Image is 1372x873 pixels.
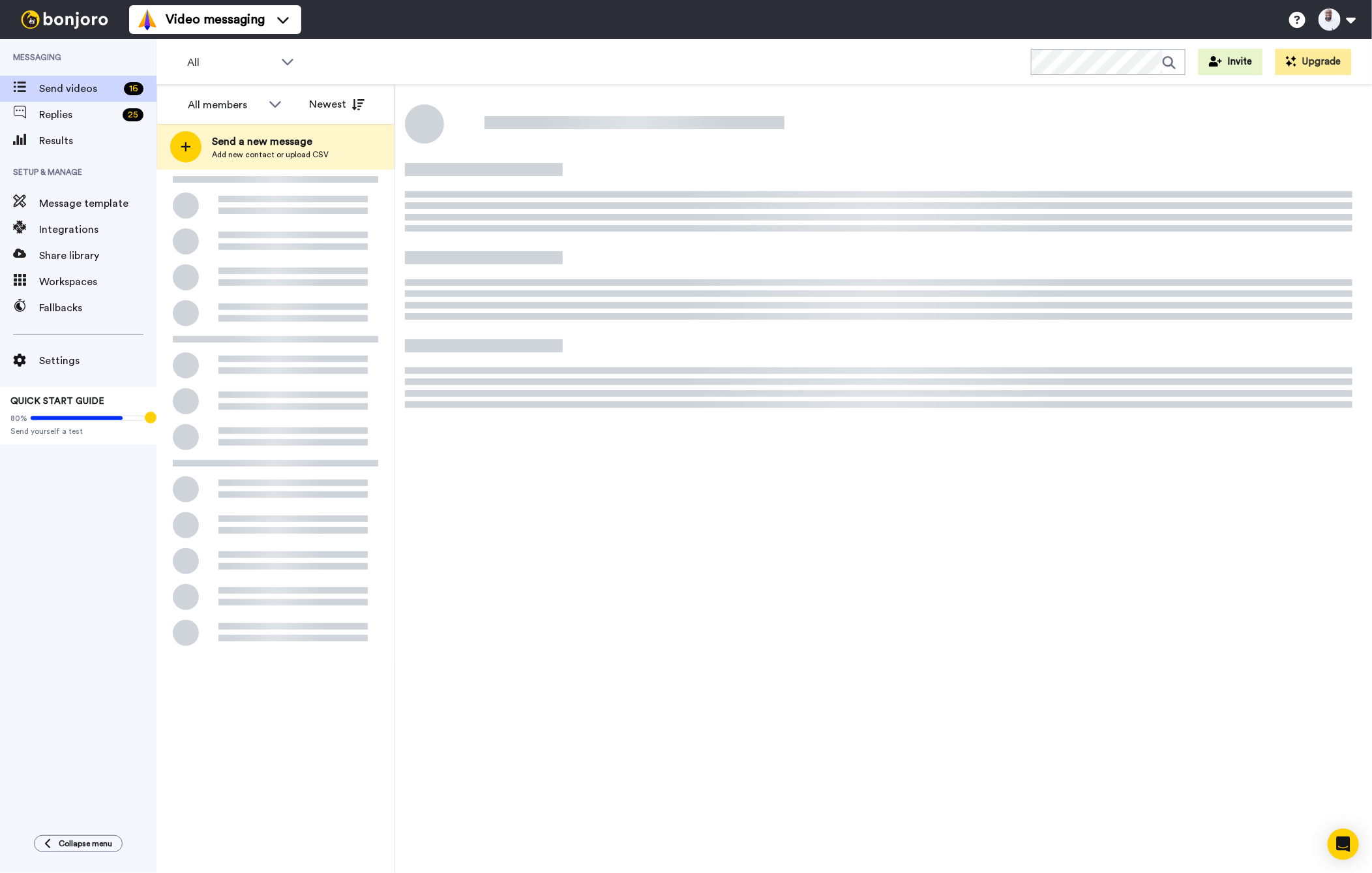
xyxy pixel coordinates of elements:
img: bj-logo-header-white.svg [16,10,113,29]
span: Add new contact or upload CSV [212,149,329,160]
div: Tooltip anchor [145,412,157,423]
span: Workspaces [39,274,157,290]
span: Integrations [39,222,157,237]
button: Upgrade [1275,49,1351,75]
button: Newest [299,91,374,117]
button: Invite [1199,49,1262,75]
span: All [187,55,275,70]
span: QUICK START GUIDE [10,397,104,406]
span: Share library [39,248,157,264]
button: Collapse menu [34,835,123,852]
div: All members [188,97,262,113]
div: 25 [123,108,143,121]
div: 16 [124,82,143,95]
img: vm-color.svg [137,9,158,30]
span: Replies [39,107,117,123]
div: Open Intercom Messenger [1328,829,1359,860]
span: Collapse menu [59,838,112,849]
span: 80% [10,413,27,423]
span: Message template [39,196,157,211]
span: Results [39,133,157,149]
span: Fallbacks [39,300,157,316]
span: Video messaging [166,10,265,29]
span: Settings [39,353,157,369]
span: Send yourself a test [10,426,146,436]
span: Send videos [39,81,119,97]
span: Send a new message [212,134,329,149]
